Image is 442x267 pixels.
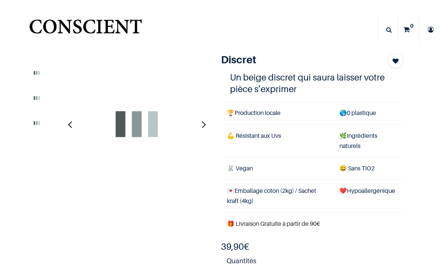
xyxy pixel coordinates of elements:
[221,241,249,252] b: €
[27,113,47,133] img: Product image
[227,109,234,116] span: 🏆
[221,241,244,252] span: 39,90
[221,102,333,124] td: Production locale
[398,16,419,43] a: 0
[221,180,333,212] td: Emballage coton (2kg) / Sachet kraft (4kg)
[28,15,143,45] img: Conscient
[66,53,208,195] img: Product image
[393,57,399,66] span: Add to wishlist
[27,88,47,108] img: Product image
[388,53,403,68] button: Add to wishlist
[221,53,376,66] h1: Discret
[227,220,320,227] font: 🎁 Livraison Gratuite à partir de 90€
[28,15,143,45] a: Logo of Conscient
[339,109,347,116] span: 🌎
[333,102,403,124] td: 0 plastique
[27,63,47,84] img: Product image
[230,72,394,95] h4: Un beige discret qui saura laisser votre pièce s’exprimer
[333,157,403,179] td: ans TiO2
[339,164,351,172] span: 😄 S
[227,132,281,139] span: 💪 Résistant aux Uvs
[339,132,347,139] span: 🌿
[227,164,253,172] span: 🐰 Vegan
[227,187,234,194] span: 💌
[333,124,403,157] td: Ingrédients naturels
[408,22,415,30] sup: 0
[333,180,403,212] td: ❤️Hypoallergénique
